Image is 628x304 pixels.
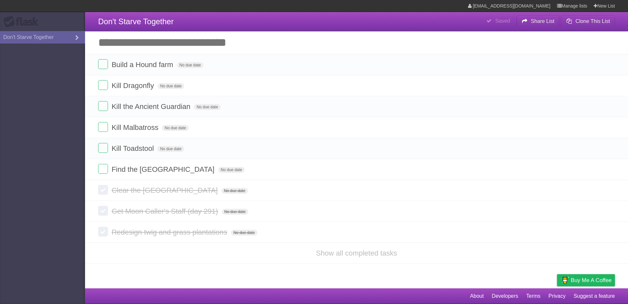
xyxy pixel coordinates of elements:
span: Kill the Ancient Guardian [112,102,192,111]
span: No due date [177,62,203,68]
span: No due date [231,230,257,236]
span: No due date [157,146,184,152]
a: Terms [526,290,541,302]
label: Done [98,164,108,174]
label: Done [98,80,108,90]
button: Clone This List [561,15,615,27]
span: Kill Toadstool [112,144,155,152]
span: No due date [221,188,248,194]
span: Get Moon Caller's Staff (day 291) [112,207,219,215]
b: Saved [495,18,510,24]
a: Show all completed tasks [316,249,397,257]
a: About [470,290,484,302]
label: Done [98,59,108,69]
span: Kill Malbatross [112,123,160,132]
a: Buy me a coffee [557,274,615,286]
span: Find the [GEOGRAPHIC_DATA] [112,165,216,173]
label: Done [98,101,108,111]
span: No due date [162,125,188,131]
a: Privacy [549,290,566,302]
span: Don't Starve Together [98,17,174,26]
b: Clone This List [575,18,610,24]
a: Developers [492,290,518,302]
span: Redesign twig and grass plantations [112,228,229,236]
div: Flask [3,16,43,28]
span: Build a Hound farm [112,61,175,69]
label: Done [98,206,108,216]
span: No due date [218,167,245,173]
a: Suggest a feature [574,290,615,302]
b: Share List [531,18,554,24]
span: No due date [222,209,248,215]
span: No due date [194,104,220,110]
span: Kill Dragonfly [112,81,156,90]
label: Done [98,122,108,132]
label: Done [98,227,108,237]
label: Done [98,185,108,195]
img: Buy me a coffee [560,275,569,286]
span: Clear the [GEOGRAPHIC_DATA] [112,186,219,194]
button: Share List [516,15,560,27]
span: Buy me a coffee [571,275,612,286]
span: No due date [158,83,184,89]
label: Done [98,143,108,153]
